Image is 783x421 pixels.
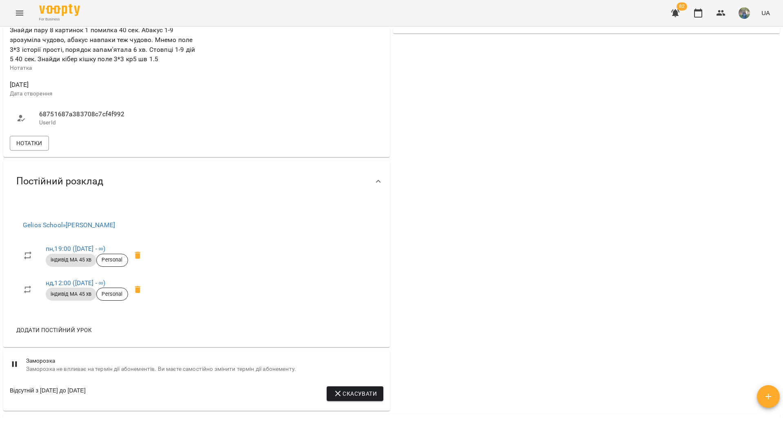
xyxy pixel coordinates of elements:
[333,389,377,399] span: Скасувати
[128,280,148,299] span: Видалити приватний урок Оладько Марія нд 12:00 клієнта Матейчук Аделіна
[16,175,103,188] span: Постійний розклад
[10,3,29,23] button: Menu
[26,357,383,365] span: Заморозка
[46,245,105,253] a: пн,19:00 ([DATE] - ∞)
[23,221,115,229] a: Gelios School»[PERSON_NAME]
[13,323,95,337] button: Додати постійний урок
[10,136,49,151] button: Нотатки
[16,325,92,335] span: Додати постійний урок
[46,279,105,287] a: нд,12:00 ([DATE] - ∞)
[761,9,770,17] span: UA
[327,386,383,401] button: Скасувати
[677,2,687,11] span: 82
[39,109,188,119] span: 68751687a383708c7cf4f992
[128,246,148,265] span: Видалити приватний урок Оладько Марія пн 19:00 клієнта Матейчук Аделіна
[758,5,773,20] button: UA
[739,7,750,19] img: de1e453bb906a7b44fa35c1e57b3518e.jpg
[10,90,195,98] p: Дата створення
[97,290,127,298] span: Personal
[10,386,86,401] div: Відсутній з [DATE] до [DATE]
[46,290,96,298] span: індивід МА 45 хв
[10,64,195,72] p: Нотатка
[39,119,188,127] p: UserId
[97,256,127,264] span: Personal
[39,17,80,22] span: For Business
[16,138,42,148] span: Нотатки
[3,160,390,202] div: Постійний розклад
[39,4,80,16] img: Voopty Logo
[26,365,383,373] span: Заморозка не впливає на термін дії абонементів. Ви маєте самостійно змінити термін дії абонементу.
[10,80,195,90] span: [DATE]
[46,256,96,264] span: індивід МА 45 хв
